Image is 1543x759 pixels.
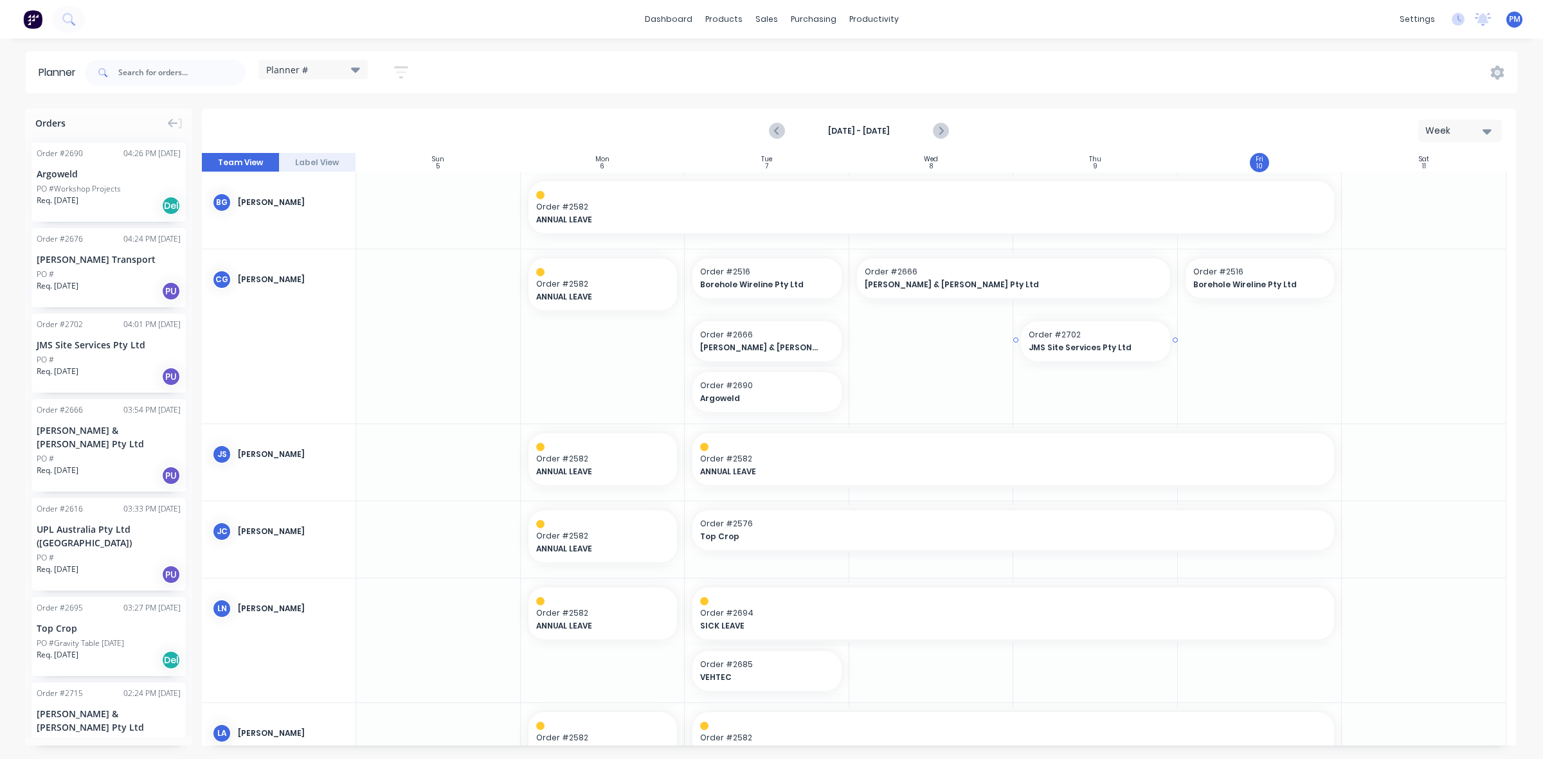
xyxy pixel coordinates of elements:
div: [PERSON_NAME] [238,274,345,285]
div: 03:54 PM [DATE] [123,404,181,416]
div: PU [161,281,181,301]
div: Top Crop [37,621,181,635]
div: Fri [1256,156,1263,163]
span: Req. [DATE] [37,649,78,661]
div: Del [161,650,181,670]
div: 9 [1094,163,1097,170]
div: products [699,10,749,29]
div: Order # 2676 [37,233,83,245]
span: ANNUAL LEAVE [700,745,1264,756]
span: ANNUAL LEAVE [536,291,656,303]
button: Team View [202,153,279,172]
div: productivity [843,10,905,29]
div: Sat [1419,156,1429,163]
button: Label View [279,153,356,172]
div: PO # [37,737,54,748]
div: PO # [37,354,54,366]
div: Order # 2616 [37,503,83,515]
button: Week [1418,120,1502,142]
div: PU [161,565,181,584]
div: Planner [39,65,82,80]
div: 10 [1256,163,1263,170]
div: [PERSON_NAME] [238,526,345,537]
div: sales [749,10,784,29]
div: PO # [37,453,54,465]
div: PO # [37,269,54,280]
div: purchasing [784,10,843,29]
div: [PERSON_NAME] & [PERSON_NAME] Pty Ltd [37,424,181,451]
span: [PERSON_NAME] & [PERSON_NAME] Pty Ltd [865,279,1133,290]
span: Order # 2702 [1029,329,1162,341]
span: Top Crop [700,531,1264,542]
div: [PERSON_NAME] [238,728,345,739]
span: Order # 2582 [536,530,670,542]
div: 5 [436,163,440,170]
span: Order # 2690 [700,380,834,391]
span: Order # 2582 [700,732,1326,744]
a: dashboard [638,10,699,29]
div: PU [161,367,181,386]
span: ANNUAL LEAVE [536,543,656,555]
div: Sun [432,156,444,163]
div: 11 [1422,163,1426,170]
span: Order # 2694 [700,607,1326,619]
span: SICK LEAVE [700,620,1264,632]
span: Order # 2666 [700,329,834,341]
div: [PERSON_NAME] [238,197,345,208]
div: CG [212,270,231,289]
span: Req. [DATE] [37,280,78,292]
span: JMS Site Services Pty Ltd [1029,342,1149,353]
div: Argoweld [37,167,181,181]
span: Borehole Wireline Pty Ltd [1193,279,1313,290]
div: Mon [595,156,609,163]
div: JMS Site Services Pty Ltd [37,338,181,352]
div: JS [212,445,231,464]
span: Req. [DATE] [37,366,78,377]
strong: [DATE] - [DATE] [795,125,923,137]
span: Orders [35,116,66,130]
span: Order # 2582 [536,607,670,619]
div: Del [161,196,181,215]
div: PU [161,466,181,485]
div: BG [212,193,231,212]
div: [PERSON_NAME] [238,449,345,460]
div: [PERSON_NAME] [238,603,345,614]
span: Order # 2582 [536,201,1327,213]
div: PO # [37,552,54,564]
span: PM [1509,13,1520,25]
span: ANNUAL LEAVE [536,620,656,632]
div: LN [212,599,231,618]
span: Order # 2685 [700,659,834,670]
span: Req. [DATE] [37,465,78,476]
span: ANNUAL LEAVE [700,466,1264,478]
div: JC [212,522,231,541]
div: 02:24 PM [DATE] [123,688,181,699]
span: ANNUAL LEAVE [536,466,656,478]
span: Order # 2576 [700,518,1326,530]
span: ANNUAL LEAVE [536,214,1248,226]
div: 04:01 PM [DATE] [123,319,181,330]
span: Req. [DATE] [37,195,78,206]
div: 8 [930,163,933,170]
div: 6 [600,163,604,170]
div: settings [1393,10,1441,29]
div: LA [212,724,231,743]
div: PO #Gravity Table [DATE] [37,638,124,649]
span: Order # 2582 [700,453,1326,465]
span: VEHTEC [700,672,820,683]
div: PO #Workshop Projects [37,183,121,195]
div: 04:24 PM [DATE] [123,233,181,245]
span: Planner # [266,63,308,76]
span: Argoweld [700,393,820,404]
div: [PERSON_NAME] Transport [37,253,181,266]
span: Order # 2582 [536,732,670,744]
span: Req. [DATE] [37,564,78,575]
div: Tue [761,156,772,163]
span: Order # 2516 [1193,266,1327,278]
span: [PERSON_NAME] & [PERSON_NAME] Pty Ltd [700,342,820,353]
div: Order # 2702 [37,319,83,330]
div: UPL Australia Pty Ltd ([GEOGRAPHIC_DATA]) [37,522,181,549]
div: 7 [765,163,768,170]
div: Thu [1089,156,1101,163]
div: Order # 2690 [37,148,83,159]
